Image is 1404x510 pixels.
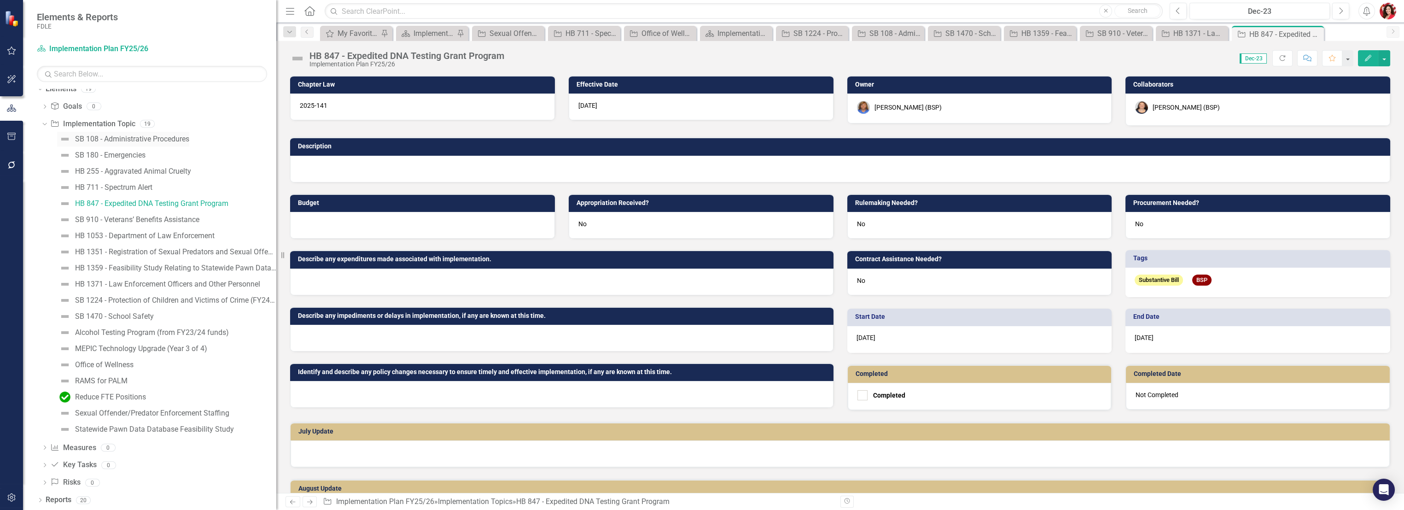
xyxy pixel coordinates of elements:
[59,375,70,387] img: Not Defined
[300,101,545,110] p: 2025-141
[398,28,454,39] a: Implementation Plan FY25/26
[75,361,134,369] div: Office of Wellness
[290,51,305,66] img: Not Defined
[857,220,865,228] span: No
[87,103,101,111] div: 0
[75,328,229,337] div: Alcohol Testing Program (from FY23/24 funds)
[59,198,70,209] img: Not Defined
[336,497,434,506] a: Implementation Plan FY25/26
[1135,101,1148,114] img: Elizabeth Martin
[59,263,70,274] img: Not Defined
[75,264,276,272] div: HB 1359 - Feasibility Study Relating to Statewide Pawn Data Database
[1373,479,1395,501] div: Open Intercom Messenger
[59,166,70,177] img: Not Defined
[50,443,96,453] a: Measures
[438,497,513,506] a: Implementation Topics
[641,28,694,39] div: Office of Wellness
[857,101,870,114] img: Sharon Wester
[855,313,1107,320] h3: Start Date
[298,143,1386,150] h3: Description
[702,28,770,39] a: Implementation Plan FY23/24
[57,374,128,388] a: RAMS for PALM
[1126,383,1390,410] div: Not Completed
[59,392,70,403] img: Complete
[323,497,833,507] div: » »
[577,81,829,88] h3: Effective Date
[50,101,82,112] a: Goals
[854,28,922,39] a: SB 108 - Administrative Procedures
[793,28,846,39] div: SB 1224 - Protection of Children and Victims of Crime (FY24/25 Carry Forward)
[298,369,829,375] h3: Identify and describe any policy changes necessary to ensure timely and effective implementation,...
[1189,3,1330,19] button: Dec-23
[1240,53,1267,64] span: Dec-23
[1128,7,1148,14] span: Search
[75,280,260,288] div: HB 1371 - Law Enforcement Officers and Other Personnel
[57,261,276,276] a: HB 1359 - Feasibility Study Relating to Statewide Pawn Data Database
[298,312,829,319] h3: Describe any impediments or delays in implementation, if any are known at this time.
[309,61,504,68] div: Implementation Plan FY25/26
[140,120,155,128] div: 19
[59,134,70,145] img: Not Defined
[37,23,118,30] small: FDLE
[75,393,146,401] div: Reduce FTE Positions
[945,28,998,39] div: SB 1470 - School Safety
[75,232,215,240] div: HB 1053 - Department of Law Enforcement
[57,341,207,356] a: MEPIC Technology Upgrade (Year 3 of 4)
[37,44,152,54] a: Implementation Plan FY25/26
[855,81,1107,88] h3: Owner
[298,199,550,206] h3: Budget
[474,28,542,39] a: Sexual Offender/Predator Enforcement Staffing
[85,479,100,487] div: 0
[57,229,215,243] a: HB 1053 - Department of Law Enforcement
[57,196,228,211] a: HB 847 - Expedited DNA Testing Grant Program
[59,311,70,322] img: Not Defined
[57,390,146,404] a: Reduce FTE Positions
[874,103,942,112] div: [PERSON_NAME] (BSP)
[59,230,70,241] img: Not Defined
[855,199,1107,206] h3: Rulemaking Needed?
[1249,29,1322,40] div: HB 847 - Expedited DNA Testing Grant Program
[298,485,1385,492] h3: August Update
[1193,6,1327,17] div: Dec-23
[516,497,670,506] div: HB 847 - Expedited DNA Testing Grant Program
[76,496,91,504] div: 20
[75,199,228,208] div: HB 847 - Expedited DNA Testing Grant Program
[57,245,276,259] a: HB 1351 - Registration of Sexual Predators and Sexual Offenders
[5,11,21,27] img: ClearPoint Strategy
[1134,370,1385,377] h3: Completed Date
[856,334,875,341] span: [DATE]
[50,477,80,488] a: Risks
[101,444,116,451] div: 0
[1153,103,1220,112] div: [PERSON_NAME] (BSP)
[75,312,154,321] div: SB 1470 - School Safety
[59,214,70,225] img: Not Defined
[59,424,70,435] img: Not Defined
[1158,28,1226,39] a: HB 1371 - Law Enforcement Officers and Other Personnel
[338,28,379,39] div: My Favorites
[57,132,189,147] a: SB 108 - Administrative Procedures
[81,85,96,93] div: 19
[550,28,618,39] a: HB 711 - Spectrum Alert
[75,296,276,305] div: SB 1224 - Protection of Children and Victims of Crime (FY24/25 Carry Forward)
[57,358,134,372] a: Office of Wellness
[1173,28,1226,39] div: HB 1371 - Law Enforcement Officers and Other Personnel
[59,408,70,419] img: Not Defined
[37,66,267,82] input: Search Below...
[1133,313,1386,320] h3: End Date
[1380,3,1396,19] img: Caitlin Dawkins
[298,428,1385,435] h3: July Update
[101,461,116,469] div: 0
[855,256,1107,263] h3: Contract Assistance Needed?
[59,295,70,306] img: Not Defined
[1133,255,1386,262] h3: Tags
[414,28,454,39] div: Implementation Plan FY25/26
[50,460,96,470] a: Key Tasks
[59,327,70,338] img: Not Defined
[1133,199,1386,206] h3: Procurement Needed?
[298,256,829,263] h3: Describe any expenditures made associated with implementation.
[75,167,191,176] div: HB 255 - Aggravated Animal Cruelty
[75,216,199,224] div: SB 910 - Veterans’ Benefits Assistance
[1192,275,1212,286] span: BSP
[59,279,70,290] img: Not Defined
[325,3,1163,19] input: Search ClearPoint...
